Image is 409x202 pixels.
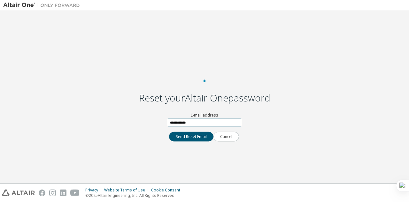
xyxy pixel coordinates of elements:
[168,112,241,117] label: E-mail address
[104,188,151,193] div: Website Terms of Use
[49,190,56,196] img: instagram.svg
[3,2,83,8] img: Altair One
[39,190,45,196] img: facebook.svg
[85,193,184,198] p: © 2025 Altair Engineering, Inc. All Rights Reserved.
[60,190,66,196] img: linkedin.svg
[85,188,104,193] div: Privacy
[151,188,184,193] div: Cookie Consent
[213,132,239,141] button: Cancel
[2,190,35,196] img: altair_logo.svg
[70,190,80,196] img: youtube.svg
[169,132,213,141] button: Send Reset Email
[137,92,272,104] h2: Reset your Altair One password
